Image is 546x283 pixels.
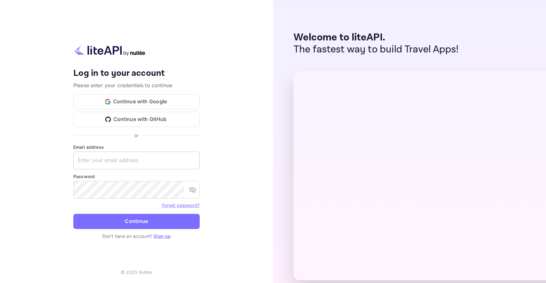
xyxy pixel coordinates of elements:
input: Enter your email address [73,152,200,169]
label: Email address [73,144,200,150]
p: The fastest way to build Travel Apps! [294,44,459,56]
a: Sign up [154,233,171,239]
button: Continue with Google [73,94,200,109]
p: Please enter your credentials to continue [73,81,200,89]
button: Continue [73,214,200,229]
img: liteapi [73,44,146,56]
p: Don't have an account? [73,233,200,239]
button: toggle password visibility [186,184,199,196]
p: © 2025 Nuitee [121,269,153,275]
p: or [134,132,138,139]
button: Continue with GitHub [73,112,200,127]
a: Forget password? [162,202,200,208]
p: Welcome to liteAPI. [294,32,459,44]
h4: Log in to your account [73,68,200,79]
label: Password [73,173,200,180]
